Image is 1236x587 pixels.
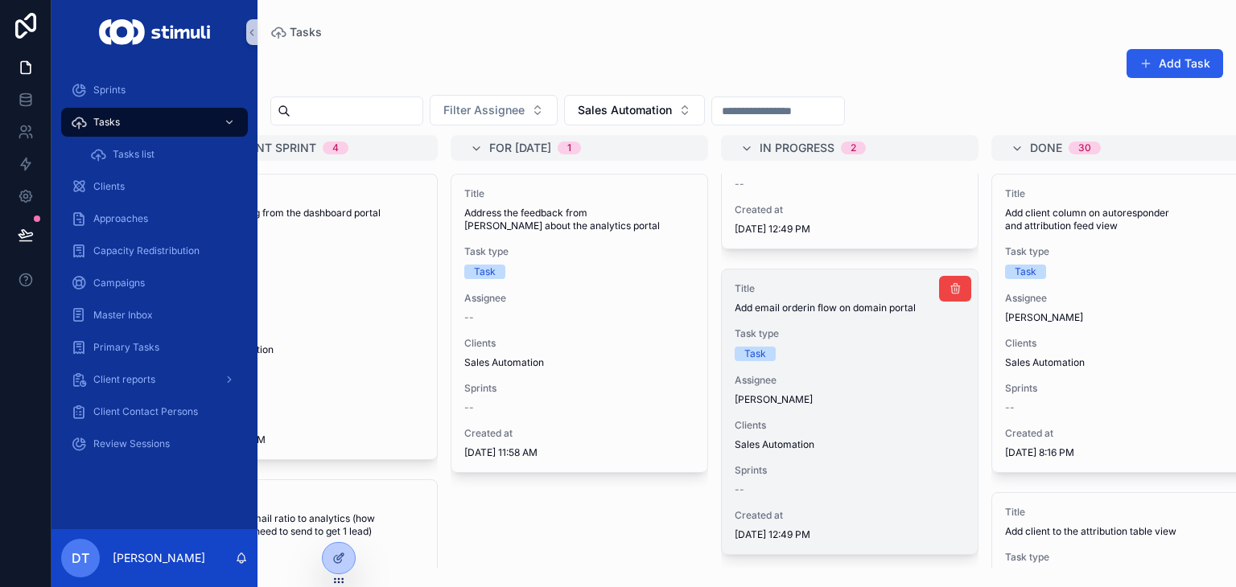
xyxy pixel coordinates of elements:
a: Sprints [61,76,248,105]
span: Created at [735,203,965,216]
span: Sales Automation [578,102,672,118]
span: Created at [464,427,694,440]
div: Task [744,347,766,361]
a: TitleAddress the feedback from [PERSON_NAME] about the analytics portalTask typeTaskAssignee--Cli... [451,174,708,473]
span: Sales Automation [1005,356,1085,369]
span: Done [1030,140,1062,156]
span: For [DATE] [489,140,551,156]
span: Assignee [464,292,694,305]
a: Tasks [61,108,248,137]
span: [DATE] 8:16 PM [1005,446,1235,459]
a: Clients [61,172,248,201]
span: Master Inbox [93,309,153,322]
span: Tasks [93,116,120,129]
span: Assignee [735,374,965,387]
span: Created at [735,509,965,522]
span: Clients [194,324,424,337]
span: Review Sessions [93,437,170,450]
div: scrollable content [51,64,257,479]
span: [DATE] 12:49 PM [735,528,965,541]
span: Client Contact Persons [93,405,198,418]
a: Client Contact Persons [61,397,248,426]
span: DT [72,548,89,568]
span: Created at [194,414,424,427]
span: Title [1005,187,1235,200]
span: Assignee [1005,292,1235,305]
span: Approaches [93,212,148,225]
span: Add client to the attribution table view [1005,525,1235,538]
span: [PERSON_NAME] [735,393,813,406]
span: Add client column on autoresponder and attribution feed view [1005,207,1235,232]
span: Title [194,187,424,200]
a: Tasks list [80,140,248,169]
span: Sales Automation [735,438,814,451]
span: Assignee [194,279,424,292]
span: Title [464,187,694,200]
span: Tasks [290,24,322,40]
div: 2 [851,142,856,154]
span: -- [464,401,474,414]
span: Sprints [93,84,126,96]
span: Add email orderin flow on domain portal [735,302,965,314]
span: Sprints [1005,382,1235,395]
span: Filter Assignee [443,102,525,118]
span: Address the feedback from [PERSON_NAME] about the analytics portal [464,207,694,232]
a: Primary Tasks [61,333,248,362]
div: 4 [332,142,339,154]
span: Campaigns [93,277,145,289]
button: Select Button [430,95,558,125]
div: Task [474,265,496,279]
span: Add lead to email ratio to analytics (how much emails need to send to get 1 lead) [194,512,424,538]
a: Client reports [61,365,248,394]
span: Tasks list [113,148,154,161]
button: Select Button [564,95,705,125]
span: Sprints [194,369,424,382]
a: TitleEmail ordering from the dashboard portalTask typeAssigneeClientsSales AutomationSprintsCreat... [180,174,438,460]
span: Task type [194,551,424,564]
a: Tasks [270,24,322,40]
span: [DATE] 11:58 AM [464,446,694,459]
span: Clients [464,337,694,350]
p: [PERSON_NAME] [113,550,205,566]
span: [DATE] 8:46 PM [194,433,424,446]
a: Approaches [61,204,248,233]
a: Review Sessions [61,429,248,458]
span: -- [735,483,744,496]
span: Email ordering from the dashboard portal [194,207,424,220]
a: Capacity Redistribution [61,236,248,265]
span: Task type [464,245,694,258]
span: Sprints [735,464,965,477]
span: Clients [93,180,125,193]
span: Title [194,493,424,506]
span: Primary Tasks [93,341,159,354]
div: 1 [567,142,571,154]
span: In progress [760,140,834,156]
span: Client reports [93,373,155,386]
span: -- [1005,401,1015,414]
span: Sprints [464,382,694,395]
a: Master Inbox [61,301,248,330]
div: Task [1015,265,1036,279]
div: 30 [1078,142,1091,154]
span: Current sprint [219,140,316,156]
a: Campaigns [61,269,248,298]
span: Clients [735,419,965,432]
span: -- [735,178,744,191]
span: [PERSON_NAME] [1005,311,1083,324]
span: -- [464,311,474,324]
span: Task type [194,232,424,245]
span: Created at [1005,427,1235,440]
span: Task type [1005,245,1235,258]
span: Clients [1005,337,1235,350]
span: Title [735,282,965,295]
a: TitleAdd email orderin flow on domain portalTask typeTaskAssignee[PERSON_NAME]ClientsSales Automa... [721,269,978,555]
span: Capacity Redistribution [93,244,200,257]
span: [DATE] 12:49 PM [735,223,965,236]
img: App logo [99,19,209,45]
span: Sales Automation [464,356,544,369]
span: Task type [1005,551,1235,564]
span: Title [1005,506,1235,519]
button: Add Task [1127,49,1223,78]
span: Task type [735,327,965,340]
